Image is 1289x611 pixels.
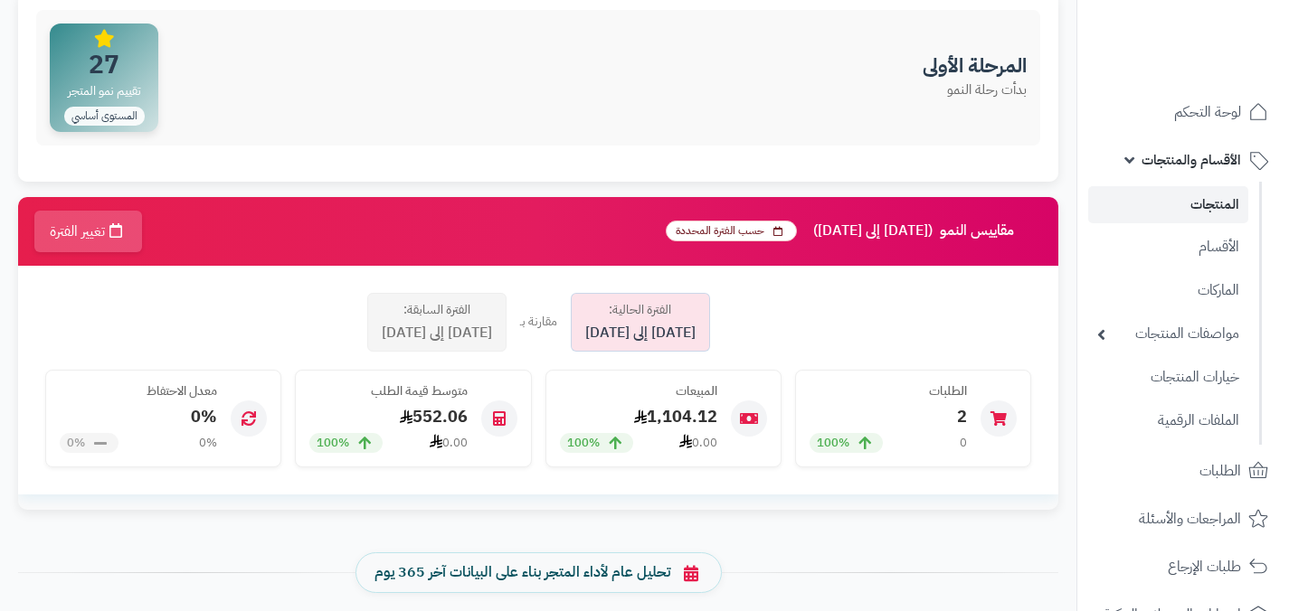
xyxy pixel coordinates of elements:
a: الطلبات [1088,449,1278,493]
img: logo-2.png [1166,36,1272,74]
a: خيارات المنتجات [1088,358,1248,397]
span: [DATE] إلى [DATE] [585,323,696,343]
div: 1,104.12 [560,405,717,428]
h4: الطلبات [810,384,967,398]
span: 100% [817,435,849,452]
span: ([DATE] إلى [DATE]) [813,223,933,240]
button: تغيير الفترة [34,211,142,252]
h4: معدل الاحتفاظ [60,384,217,398]
span: الفترة الحالية: [609,301,671,319]
a: الأقسام [1088,228,1248,267]
div: 0 [960,435,967,452]
span: طلبات الإرجاع [1168,554,1241,579]
span: 100% [317,435,349,452]
span: المراجعات والأسئلة [1139,506,1241,531]
h3: المرحلة الأولى [923,55,1027,77]
div: مقارنة بـ [520,313,557,331]
h4: متوسط قيمة الطلب [309,384,467,398]
div: 0.00 [679,434,717,452]
a: طلبات الإرجاع [1088,545,1278,588]
a: المراجعات والأسئلة [1088,497,1278,540]
span: تحليل عام لأداء المتجر بناء على البيانات آخر 365 يوم [374,562,670,583]
span: المستوى أساسي [64,107,145,126]
a: مواصفات المنتجات [1088,315,1248,353]
div: 0.00 [430,434,468,452]
span: 100% [567,435,600,452]
span: [DATE] إلى [DATE] [382,323,492,343]
span: الفترة السابقة: [403,301,470,319]
a: المنتجات [1088,186,1248,223]
div: 0% [199,435,217,452]
a: الماركات [1088,271,1248,310]
div: 2 [810,405,967,428]
div: 552.06 [309,405,467,428]
div: 0% [60,405,217,428]
span: الطلبات [1199,458,1241,484]
span: حسب الفترة المحددة [666,221,797,241]
span: 0% [67,435,85,452]
span: لوحة التحكم [1174,99,1241,125]
span: تقييم نمو المتجر [62,81,147,101]
a: الملفات الرقمية [1088,401,1248,440]
h4: المبيعات [560,384,717,398]
span: الأقسام والمنتجات [1142,147,1241,173]
span: 27 [62,52,147,78]
h3: مقاييس النمو [666,221,1045,241]
p: بدأت رحلة النمو [923,80,1027,99]
a: لوحة التحكم [1088,90,1278,134]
